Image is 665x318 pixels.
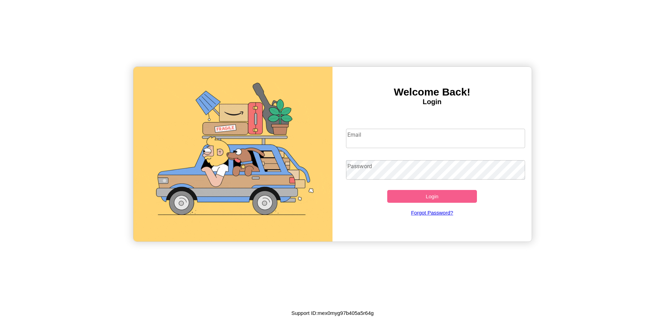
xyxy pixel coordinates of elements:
[387,190,477,203] button: Login
[343,203,522,222] a: Forgot Password?
[133,67,332,242] img: gif
[291,308,374,318] p: Support ID: mex0myg97b405a5r64g
[332,86,532,98] h3: Welcome Back!
[332,98,532,106] h4: Login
